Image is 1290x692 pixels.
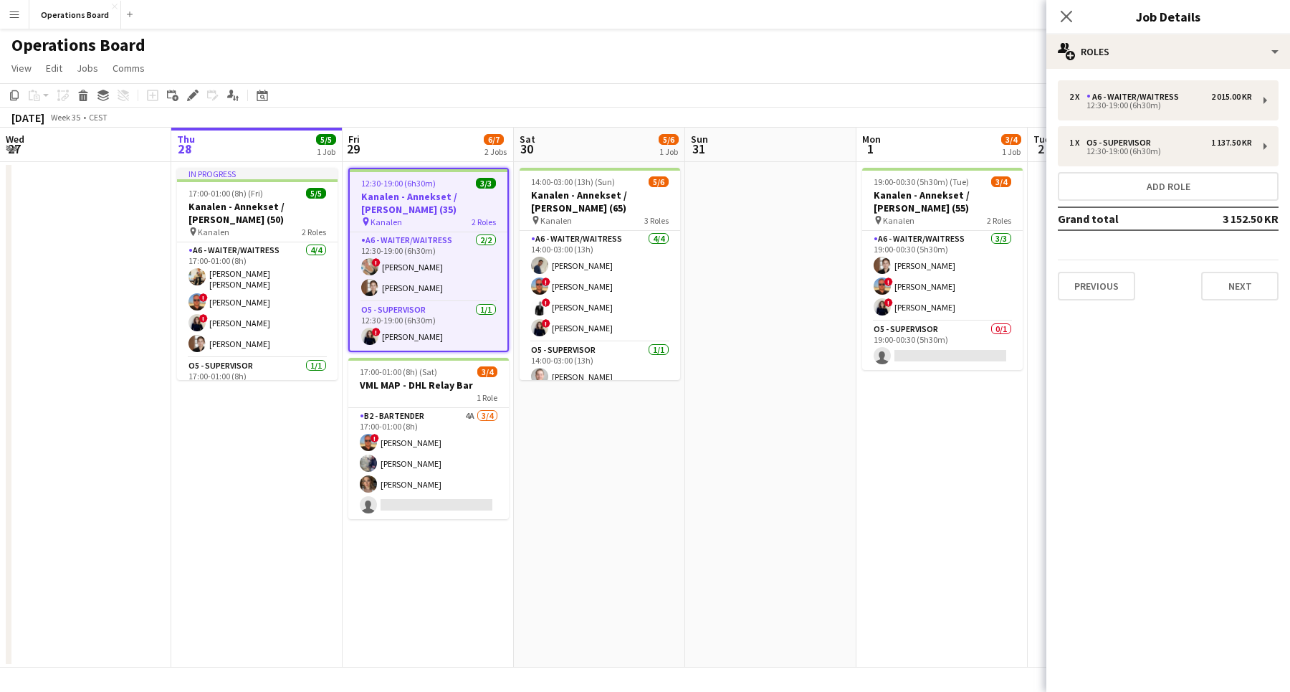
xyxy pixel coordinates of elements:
div: In progress [177,168,338,179]
span: 30 [517,141,535,157]
h3: Kanalen - Annekset / [PERSON_NAME] (35) [350,190,507,216]
span: 2 [1031,141,1050,157]
span: 28 [175,141,195,157]
span: Edit [46,62,62,75]
button: Operations Board [29,1,121,29]
div: 1 Job [1002,146,1021,157]
span: 6/7 [484,134,504,145]
span: ! [542,278,550,286]
span: View [11,62,32,75]
span: 3 Roles [644,215,669,226]
span: ! [884,298,893,307]
span: 1 Role [477,392,497,403]
button: Next [1201,272,1279,300]
div: 1 137.50 KR [1211,138,1252,148]
span: Sat [520,133,535,146]
td: 3 152.50 KR [1188,207,1279,230]
span: 5/6 [659,134,679,145]
app-job-card: 12:30-19:00 (6h30m)3/3Kanalen - Annekset / [PERSON_NAME] (35) Kanalen2 RolesA6 - WAITER/WAITRESS2... [348,168,509,352]
div: 1 x [1069,138,1086,148]
h3: Job Details [1046,7,1290,26]
span: 2 Roles [302,227,326,237]
span: Kanalen [371,217,402,227]
span: Tue [1033,133,1050,146]
a: Comms [107,59,150,77]
a: View [6,59,37,77]
span: ! [371,434,379,442]
span: 29 [346,141,360,157]
div: 2 015.00 KR [1211,92,1252,102]
button: Previous [1058,272,1135,300]
span: 3/4 [477,366,497,377]
div: 12:30-19:00 (6h30m) [1069,148,1252,155]
span: ! [542,319,550,328]
span: Comms [113,62,145,75]
span: Kanalen [198,227,229,237]
span: Wed [6,133,24,146]
span: ! [372,328,381,336]
span: Mon [862,133,881,146]
span: ! [542,298,550,307]
span: 17:00-01:00 (8h) (Sat) [360,366,437,377]
span: ! [372,258,381,267]
span: 5/6 [649,176,669,187]
app-card-role: B2 - BARTENDER4A3/417:00-01:00 (8h)![PERSON_NAME][PERSON_NAME][PERSON_NAME] [348,408,509,519]
div: 1 Job [659,146,678,157]
div: [DATE] [11,110,44,125]
span: 1 [860,141,881,157]
span: 5/5 [316,134,336,145]
app-card-role: O5 - SUPERVISOR1/114:00-03:00 (13h)[PERSON_NAME] [520,342,680,391]
app-card-role: O5 - SUPERVISOR1/117:00-01:00 (8h) [177,358,338,407]
span: Sun [691,133,708,146]
span: Kanalen [883,215,914,226]
app-card-role: O5 - SUPERVISOR1/112:30-19:00 (6h30m)![PERSON_NAME] [350,302,507,351]
app-job-card: 14:00-03:00 (13h) (Sun)5/6Kanalen - Annekset / [PERSON_NAME] (65) Kanalen3 RolesA6 - WAITER/WAITR... [520,168,680,380]
span: 3/4 [991,176,1011,187]
app-card-role: A6 - WAITER/WAITRESS3/319:00-00:30 (5h30m)[PERSON_NAME]![PERSON_NAME]![PERSON_NAME] [862,231,1023,321]
div: 1 Job [317,146,335,157]
div: 12:30-19:00 (6h30m) [1069,102,1252,109]
span: Week 35 [47,112,83,123]
div: 2 x [1069,92,1086,102]
span: ! [884,278,893,286]
h3: Kanalen - Annekset / [PERSON_NAME] (65) [520,189,680,214]
span: Thu [177,133,195,146]
h3: Kanalen - Annekset / [PERSON_NAME] (50) [177,200,338,226]
span: ! [199,314,208,323]
span: 14:00-03:00 (13h) (Sun) [531,176,615,187]
h1: Operations Board [11,34,145,56]
div: A6 - WAITER/WAITRESS [1086,92,1185,102]
span: 2 Roles [987,215,1011,226]
span: 12:30-19:00 (6h30m) [361,178,436,189]
span: ! [199,293,208,302]
span: Jobs [77,62,98,75]
span: Fri [348,133,360,146]
button: Add role [1058,172,1279,201]
span: 5/5 [306,188,326,199]
div: Roles [1046,34,1290,69]
div: 2 Jobs [484,146,507,157]
app-card-role: A6 - WAITER/WAITRESS4/417:00-01:00 (8h)[PERSON_NAME] [PERSON_NAME] [PERSON_NAME]![PERSON_NAME]![P... [177,242,338,358]
span: 19:00-00:30 (5h30m) (Tue) [874,176,969,187]
div: CEST [89,112,107,123]
a: Edit [40,59,68,77]
span: 3/4 [1001,134,1021,145]
app-job-card: 19:00-00:30 (5h30m) (Tue)3/4Kanalen - Annekset / [PERSON_NAME] (55) Kanalen2 RolesA6 - WAITER/WAI... [862,168,1023,370]
h3: VML MAP - DHL Relay Bar [348,379,509,392]
span: 2 Roles [472,217,496,227]
app-job-card: In progress17:00-01:00 (8h) (Fri)5/5Kanalen - Annekset / [PERSON_NAME] (50) Kanalen2 RolesA6 - WA... [177,168,338,380]
span: 27 [4,141,24,157]
app-card-role: A6 - WAITER/WAITRESS4/414:00-03:00 (13h)[PERSON_NAME]![PERSON_NAME]![PERSON_NAME]![PERSON_NAME] [520,231,680,342]
a: Jobs [71,59,104,77]
app-card-role: O5 - SUPERVISOR0/119:00-00:30 (5h30m) [862,321,1023,370]
span: 3/3 [476,178,496,189]
app-card-role: A6 - WAITER/WAITRESS2/212:30-19:00 (6h30m)![PERSON_NAME][PERSON_NAME] [350,232,507,302]
td: Grand total [1058,207,1188,230]
div: O5 - SUPERVISOR [1086,138,1157,148]
app-job-card: 17:00-01:00 (8h) (Sat)3/4VML MAP - DHL Relay Bar1 RoleB2 - BARTENDER4A3/417:00-01:00 (8h)![PERSON... [348,358,509,519]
